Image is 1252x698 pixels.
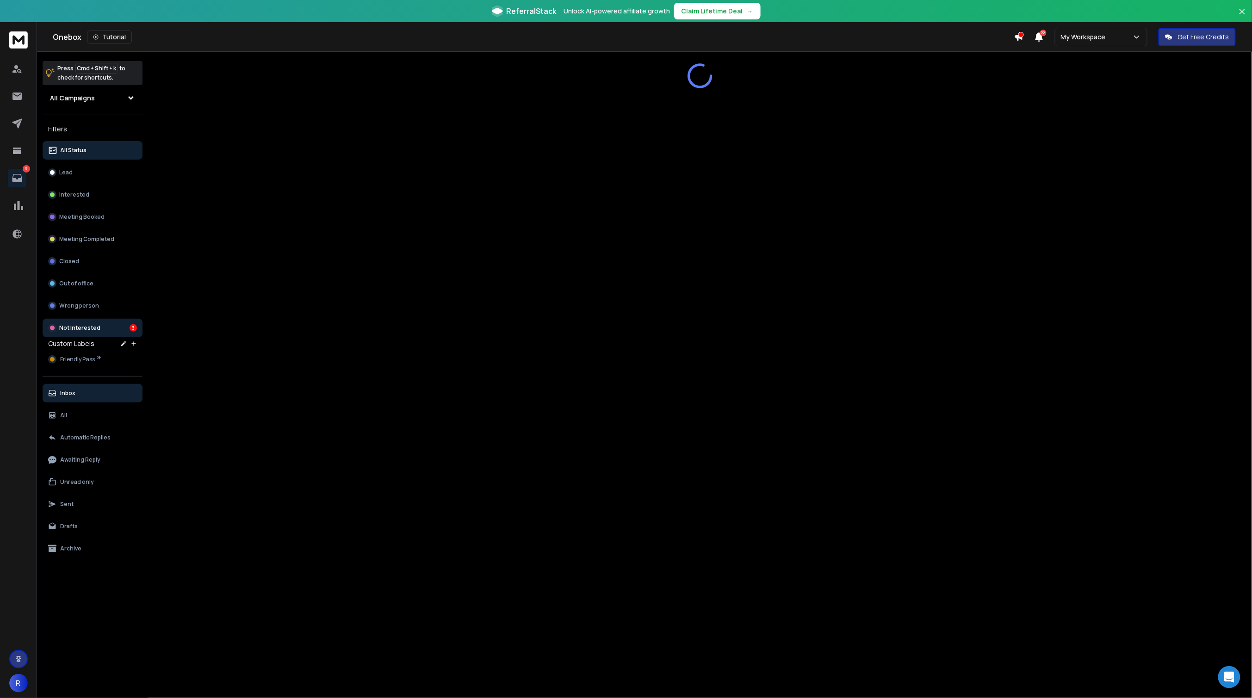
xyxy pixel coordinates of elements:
[60,545,81,552] p: Archive
[43,185,143,204] button: Interested
[43,428,143,447] button: Automatic Replies
[60,389,75,397] p: Inbox
[43,406,143,425] button: All
[59,213,105,221] p: Meeting Booked
[60,500,74,508] p: Sent
[43,230,143,248] button: Meeting Completed
[43,539,143,558] button: Archive
[43,350,143,369] button: Friendly Pass
[60,434,111,441] p: Automatic Replies
[87,31,132,43] button: Tutorial
[43,208,143,226] button: Meeting Booked
[43,451,143,469] button: Awaiting Reply
[1218,666,1240,688] div: Open Intercom Messenger
[43,89,143,107] button: All Campaigns
[59,169,73,176] p: Lead
[43,319,143,337] button: Not Interested3
[59,258,79,265] p: Closed
[48,339,94,348] h3: Custom Labels
[747,6,753,16] span: →
[59,191,89,198] p: Interested
[59,302,99,309] p: Wrong person
[130,324,137,332] div: 3
[23,165,30,173] p: 3
[50,93,95,103] h1: All Campaigns
[9,674,28,692] button: R
[43,123,143,136] h3: Filters
[43,296,143,315] button: Wrong person
[43,274,143,293] button: Out of office
[1040,30,1047,36] span: 22
[60,456,100,463] p: Awaiting Reply
[60,147,87,154] p: All Status
[43,517,143,536] button: Drafts
[507,6,557,17] span: ReferralStack
[59,280,93,287] p: Out of office
[1159,28,1236,46] button: Get Free Credits
[8,169,26,187] a: 3
[1061,32,1109,42] p: My Workspace
[43,163,143,182] button: Lead
[57,64,125,82] p: Press to check for shortcuts.
[564,6,670,16] p: Unlock AI-powered affiliate growth
[53,31,1014,43] div: Onebox
[59,324,100,332] p: Not Interested
[43,495,143,513] button: Sent
[1236,6,1248,28] button: Close banner
[43,384,143,402] button: Inbox
[43,252,143,271] button: Closed
[60,356,95,363] span: Friendly Pass
[1178,32,1229,42] p: Get Free Credits
[60,478,94,486] p: Unread only
[60,523,78,530] p: Drafts
[75,63,118,74] span: Cmd + Shift + k
[43,473,143,491] button: Unread only
[43,141,143,160] button: All Status
[60,412,67,419] p: All
[59,235,114,243] p: Meeting Completed
[674,3,761,19] button: Claim Lifetime Deal→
